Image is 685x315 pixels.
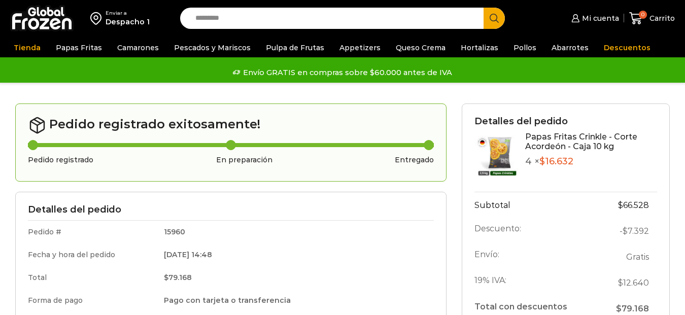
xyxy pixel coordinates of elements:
h2: Pedido registrado exitosamente! [28,116,434,134]
a: Hortalizas [456,38,503,57]
td: Fecha y hora del pedido [28,243,157,266]
a: 0 Carrito [629,7,675,30]
span: 12.640 [618,278,649,288]
h3: En preparación [216,156,272,164]
span: Carrito [647,13,675,23]
span: 0 [639,11,647,19]
h3: Entregado [395,156,434,164]
a: Papas Fritas [51,38,107,57]
span: $ [623,226,628,236]
a: Abarrotes [546,38,594,57]
a: Pollos [508,38,541,57]
span: 79.168 [616,304,649,313]
span: $ [618,278,623,288]
h3: Pedido registrado [28,156,93,164]
div: Despacho 1 [106,17,150,27]
h3: Detalles del pedido [474,116,657,127]
td: Total [28,266,157,289]
th: 19% IVA: [474,270,596,296]
td: 15960 [157,221,434,243]
bdi: 66.528 [618,200,649,210]
a: Queso Crema [391,38,451,57]
img: address-field-icon.svg [90,10,106,27]
a: Tienda [9,38,46,57]
span: $ [618,200,623,210]
span: $ [539,156,545,167]
th: Subtotal [474,192,596,218]
h3: Detalles del pedido [28,204,434,216]
td: Pedido # [28,221,157,243]
a: Descuentos [599,38,656,57]
p: 4 × [525,156,657,167]
bdi: 79.168 [164,273,192,282]
td: - [596,218,657,244]
th: Envío: [474,244,596,270]
div: Enviar a [106,10,150,17]
span: $ [164,273,168,282]
td: Forma de pago [28,289,157,312]
a: Pescados y Mariscos [169,38,256,57]
a: Pulpa de Frutas [261,38,329,57]
a: Appetizers [334,38,386,57]
td: [DATE] 14:48 [157,243,434,266]
a: Papas Fritas Crinkle - Corte Acordeón - Caja 10 kg [525,132,637,151]
a: Mi cuenta [569,8,619,28]
td: Gratis [596,244,657,270]
a: Camarones [112,38,164,57]
span: Mi cuenta [579,13,619,23]
span: 7.392 [623,226,649,236]
th: Descuento: [474,218,596,244]
td: Pago con tarjeta o transferencia [157,289,434,312]
span: $ [616,304,622,313]
bdi: 16.632 [539,156,573,167]
button: Search button [484,8,505,29]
